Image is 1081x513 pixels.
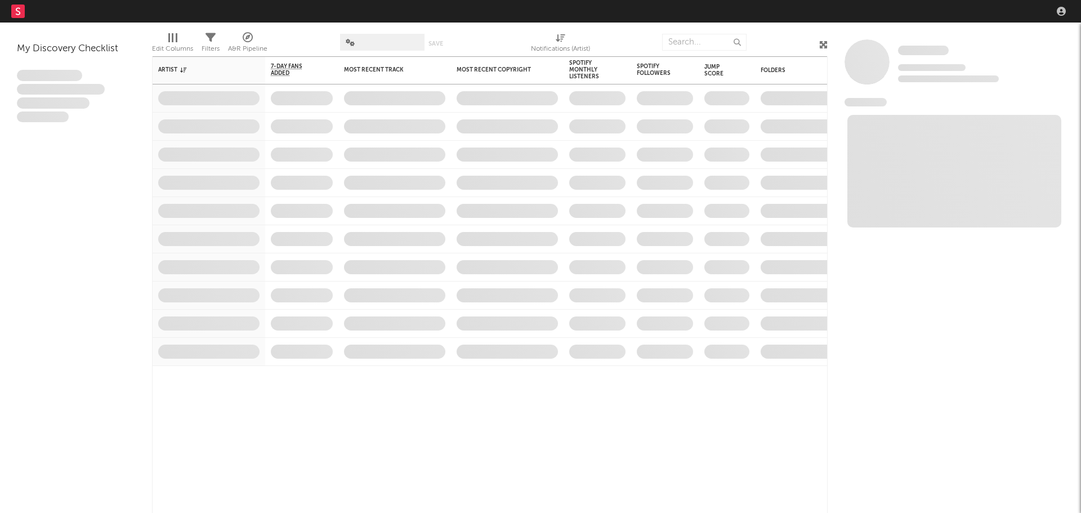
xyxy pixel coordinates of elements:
button: Save [428,41,443,47]
span: Integer aliquet in purus et [17,84,105,95]
div: A&R Pipeline [228,42,267,56]
span: Praesent ac interdum [17,97,90,109]
div: Jump Score [704,64,732,77]
div: Edit Columns [152,28,193,61]
span: 7-Day Fans Added [271,63,316,77]
span: Tracking Since: [DATE] [898,64,966,71]
div: Most Recent Track [344,66,428,73]
div: Spotify Monthly Listeners [569,60,609,80]
div: My Discovery Checklist [17,42,135,56]
span: News Feed [845,98,887,106]
div: Folders [761,67,845,74]
span: 0 fans last week [898,75,999,82]
span: Aliquam viverra [17,111,69,123]
div: A&R Pipeline [228,28,267,61]
div: Notifications (Artist) [531,28,590,61]
span: Some Artist [898,46,949,55]
div: Spotify Followers [637,63,676,77]
div: Filters [202,42,220,56]
div: Most Recent Copyright [457,66,541,73]
a: Some Artist [898,45,949,56]
div: Notifications (Artist) [531,42,590,56]
input: Search... [662,34,747,51]
div: Edit Columns [152,42,193,56]
div: Artist [158,66,243,73]
div: Filters [202,28,220,61]
span: Lorem ipsum dolor [17,70,82,81]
